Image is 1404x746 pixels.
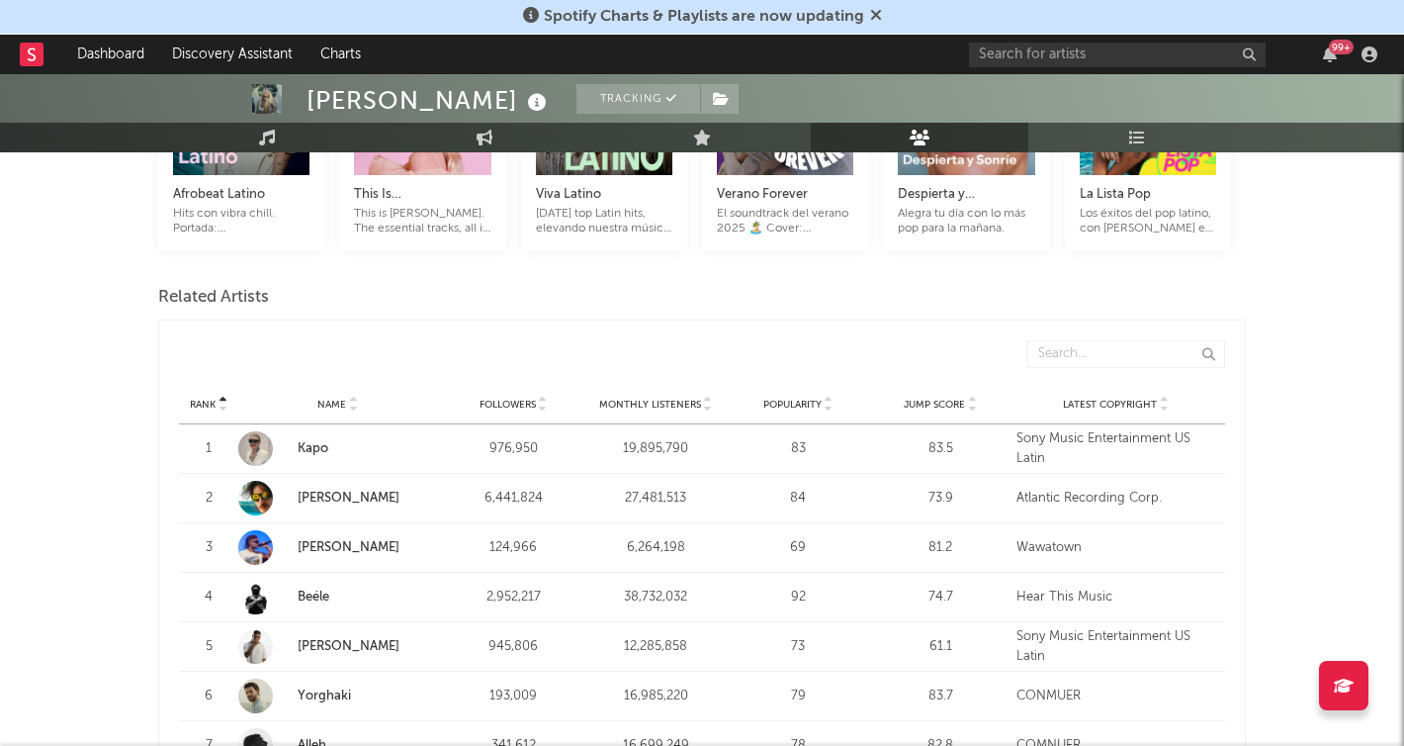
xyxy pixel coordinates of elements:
a: Viva Latino[DATE] top Latin hits, elevando nuestra música. Cover: [PERSON_NAME] [536,163,672,236]
div: 6 [189,687,228,706]
div: 5 [189,637,228,657]
a: La Lista PopLos éxitos del pop latino, con [PERSON_NAME] en portada. [1080,163,1216,236]
div: 79 [732,687,864,706]
div: 38,732,032 [589,588,722,607]
div: 16,985,220 [589,687,722,706]
a: Beéle [298,591,329,604]
a: Yorghaki [298,690,351,702]
div: Viva Latino [536,183,672,207]
a: [PERSON_NAME] [238,530,437,565]
button: Tracking [576,84,700,114]
div: 2,952,217 [447,588,579,607]
div: 74.7 [874,588,1007,607]
a: [PERSON_NAME] [298,492,399,505]
div: Hits con vibra chill. Portada: [GEOGRAPHIC_DATA] [173,207,309,236]
span: Name [317,399,346,411]
a: Kapo [238,431,437,466]
div: 976,950 [447,439,579,459]
span: Jump Score [904,399,965,411]
div: 73.9 [874,489,1007,509]
div: Afrobeat Latino [173,183,309,207]
div: 92 [732,588,864,607]
a: [PERSON_NAME] [238,629,437,664]
div: La Lista Pop [1080,183,1216,207]
div: 83.7 [874,687,1007,706]
button: 99+ [1323,47,1337,62]
a: [PERSON_NAME] [298,640,399,653]
div: 69 [732,538,864,558]
div: Atlantic Recording Corp. [1016,489,1215,509]
a: Kapo [298,442,328,455]
a: [PERSON_NAME] [298,541,399,554]
div: 2 [189,489,228,509]
span: Latest Copyright [1063,399,1157,411]
div: This Is [PERSON_NAME] [354,183,490,207]
a: Despierta y [PERSON_NAME]Alegra tu día con lo más pop para la mañana. [898,163,1034,236]
div: 99 + [1329,40,1354,54]
span: Spotify Charts & Playlists are now updating [544,9,864,25]
a: Yorghaki [238,679,437,713]
input: Search... [1027,340,1225,368]
div: 73 [732,637,864,657]
span: Related Artists [158,286,269,310]
div: 945,806 [447,637,579,657]
span: Dismiss [870,9,882,25]
div: [PERSON_NAME] [307,84,552,117]
a: [PERSON_NAME] [238,481,437,515]
span: Monthly Listeners [599,399,701,411]
div: 124,966 [447,538,579,558]
div: 19,895,790 [589,439,722,459]
a: Verano ForeverEl soundtrack del verano 2025 🏝️ Cover: [PERSON_NAME] [717,163,853,236]
div: 27,481,513 [589,489,722,509]
div: Verano Forever [717,183,853,207]
div: Despierta y [PERSON_NAME] [898,183,1034,207]
div: 12,285,858 [589,637,722,657]
div: 6,441,824 [447,489,579,509]
span: Popularity [763,399,822,411]
div: 1 [189,439,228,459]
a: Beéle [238,580,437,614]
div: Alegra tu día con lo más pop para la mañana. [898,207,1034,236]
input: Search for artists [969,43,1266,67]
div: 84 [732,489,864,509]
div: 4 [189,588,228,607]
a: This Is [PERSON_NAME]This is [PERSON_NAME]. The essential tracks, all in one playlist. [354,163,490,236]
div: This is [PERSON_NAME]. The essential tracks, all in one playlist. [354,207,490,236]
div: 61.1 [874,637,1007,657]
div: 81.2 [874,538,1007,558]
div: Los éxitos del pop latino, con [PERSON_NAME] en portada. [1080,207,1216,236]
div: 83.5 [874,439,1007,459]
span: Followers [480,399,536,411]
div: [DATE] top Latin hits, elevando nuestra música. Cover: [PERSON_NAME] [536,207,672,236]
div: 83 [732,439,864,459]
div: 193,009 [447,687,579,706]
div: 6,264,198 [589,538,722,558]
div: Sony Music Entertainment US Latin [1016,429,1215,468]
div: CONMUER [1016,687,1215,706]
a: Dashboard [63,35,158,74]
div: 3 [189,538,228,558]
a: Charts [307,35,375,74]
div: El soundtrack del verano 2025 🏝️ Cover: [PERSON_NAME] [717,207,853,236]
div: Hear This Music [1016,588,1215,607]
a: Discovery Assistant [158,35,307,74]
span: Rank [190,399,216,411]
div: Sony Music Entertainment US Latin [1016,627,1215,666]
div: Wawatown [1016,538,1215,558]
a: Afrobeat LatinoHits con vibra chill. Portada: [GEOGRAPHIC_DATA] [173,163,309,236]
